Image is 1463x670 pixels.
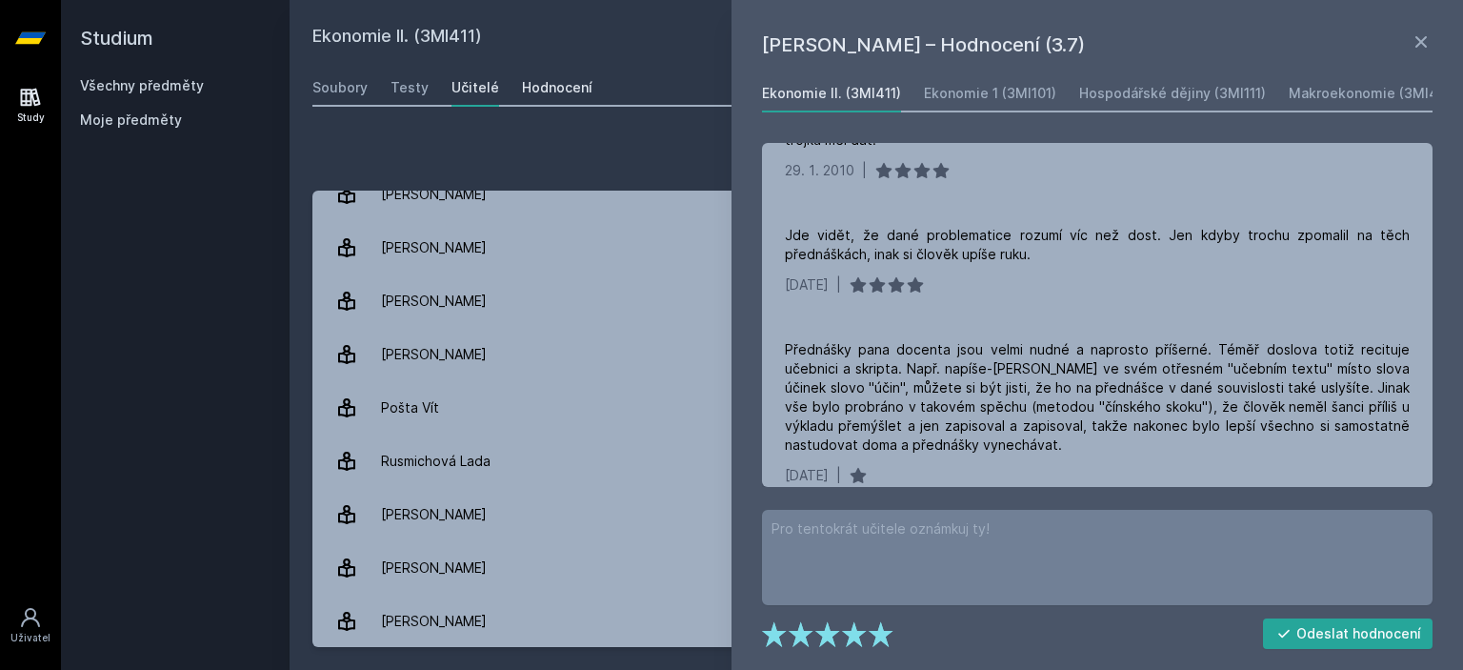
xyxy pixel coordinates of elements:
[80,111,182,130] span: Moje předměty
[785,275,829,294] div: [DATE]
[862,161,867,180] div: |
[312,168,1440,221] a: [PERSON_NAME] 3 hodnocení 5.0
[312,541,1440,595] a: [PERSON_NAME] 2 hodnocení 5.0
[381,229,487,267] div: [PERSON_NAME]
[312,274,1440,328] a: [PERSON_NAME] 2 hodnocení 4.5
[10,631,50,645] div: Uživatel
[312,23,1227,53] h2: Ekonomie II. (3MI411)
[312,78,368,97] div: Soubory
[391,78,429,97] div: Testy
[522,69,592,107] a: Hodnocení
[312,328,1440,381] a: [PERSON_NAME] 4 hodnocení 4.3
[312,221,1440,274] a: [PERSON_NAME] 1 hodnocení 1.0
[785,466,829,485] div: [DATE]
[17,111,45,125] div: Study
[836,275,841,294] div: |
[785,226,1410,264] div: Jde vidět, že dané problematice rozumí víc než dost. Jen kdyby trochu zpomalil na těch přednáškác...
[381,175,487,213] div: [PERSON_NAME]
[4,597,57,655] a: Uživatel
[451,69,499,107] a: Učitelé
[4,76,57,134] a: Study
[312,488,1440,541] a: [PERSON_NAME] 9 hodnocení 3.7
[785,340,1410,455] div: Přednášky pana docenta jsou velmi nudné a naprosto příšerné. Téměř doslova totiž recituje učebnic...
[1263,619,1433,649] button: Odeslat hodnocení
[80,77,204,93] a: Všechny předměty
[312,69,368,107] a: Soubory
[312,595,1440,648] a: [PERSON_NAME] 1 hodnocení 1.0
[381,549,487,587] div: [PERSON_NAME]
[522,78,592,97] div: Hodnocení
[451,78,499,97] div: Učitelé
[381,335,487,374] div: [PERSON_NAME]
[785,161,854,180] div: 29. 1. 2010
[312,381,1440,435] a: Pošta Vít 2 hodnocení 3.0
[836,466,841,485] div: |
[381,282,487,320] div: [PERSON_NAME]
[381,442,491,480] div: Rusmichová Lada
[391,69,429,107] a: Testy
[381,389,439,427] div: Pošta Vít
[381,602,487,640] div: [PERSON_NAME]
[312,435,1440,488] a: Rusmichová Lada 4 hodnocení 4.5
[381,496,487,534] div: [PERSON_NAME]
